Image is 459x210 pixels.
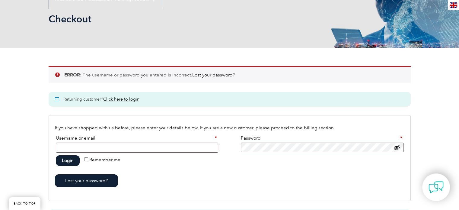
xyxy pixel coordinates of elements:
[56,155,80,166] button: Login
[64,72,80,78] strong: ERROR
[55,124,404,131] p: If you have shopped with us before, please enter your details below. If you are a new customer, p...
[241,134,403,143] label: Password
[394,144,400,151] button: Show password
[84,157,88,161] input: Remember me
[192,72,233,78] a: Lost your password
[89,157,120,163] span: Remember me
[55,174,118,187] a: Lost your password?
[103,97,139,102] a: Click here to login
[429,180,444,195] img: contact-chat.png
[49,14,302,24] h2: Checkout
[9,197,40,210] a: BACK TO TOP
[49,92,411,107] div: Returning customer?
[64,72,402,78] li: : The username or password you entered is incorrect. ?
[56,134,218,143] label: Username or email
[450,2,457,8] img: en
